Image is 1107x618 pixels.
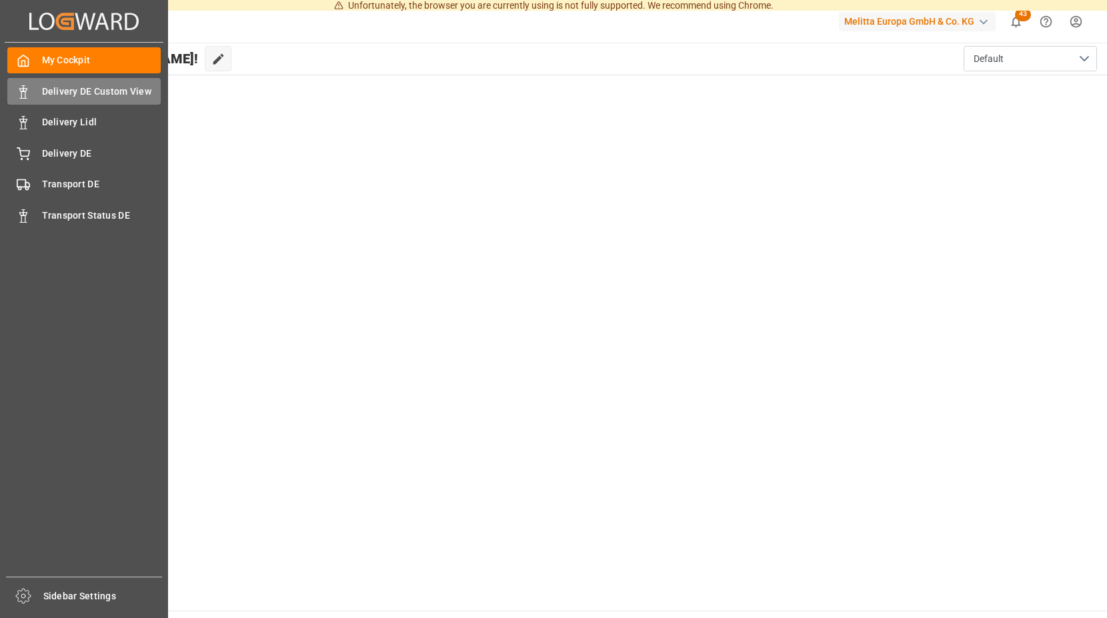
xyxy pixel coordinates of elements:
div: Melitta Europa GmbH & Co. KG [839,12,996,31]
span: 43 [1015,8,1031,21]
a: Transport DE [7,171,161,197]
button: show 43 new notifications [1001,7,1031,37]
span: Transport DE [42,177,161,191]
button: Melitta Europa GmbH & Co. KG [839,9,1001,34]
button: Help Center [1031,7,1061,37]
span: Delivery DE [42,147,161,161]
a: Delivery DE Custom View [7,78,161,104]
a: Transport Status DE [7,202,161,228]
span: My Cockpit [42,53,161,67]
a: Delivery DE [7,140,161,166]
span: Delivery Lidl [42,115,161,129]
span: Delivery DE Custom View [42,85,161,99]
a: Delivery Lidl [7,109,161,135]
span: Sidebar Settings [43,589,163,603]
button: open menu [964,46,1097,71]
span: Transport Status DE [42,209,161,223]
a: My Cockpit [7,47,161,73]
span: Default [974,52,1004,66]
